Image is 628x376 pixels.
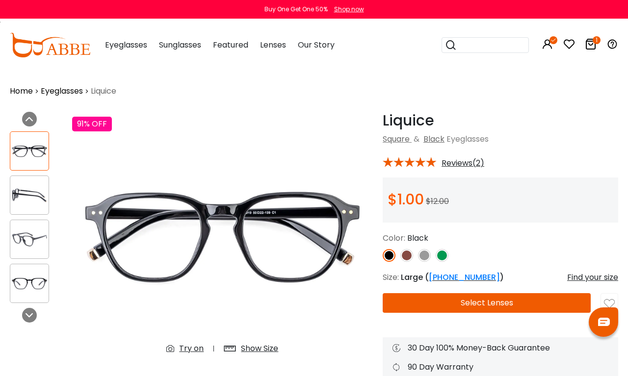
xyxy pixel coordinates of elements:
[598,318,610,326] img: chat
[383,293,591,313] button: Select Lenses
[105,39,147,50] span: Eyeglasses
[383,272,399,283] span: Size:
[329,5,364,13] a: Shop now
[383,133,410,145] a: Square
[159,39,201,50] span: Sunglasses
[585,40,597,51] a: 1
[392,342,608,354] div: 30 Day 100% Money-Back Guarantee
[179,343,204,354] div: Try on
[446,133,489,145] span: Eyeglasses
[334,5,364,14] div: Shop now
[41,85,83,97] a: Eyeglasses
[388,189,424,210] span: $1.00
[401,272,504,283] span: Large ( )
[426,196,449,207] span: $12.00
[72,112,373,362] img: Liquice Black Plastic Eyeglasses , UniversalBridgeFit Frames from ABBE Glasses
[567,272,618,283] div: Find your size
[260,39,286,50] span: Lenses
[604,299,615,309] img: like
[383,232,405,244] span: Color:
[10,230,49,249] img: Liquice Black Plastic Eyeglasses , UniversalBridgeFit Frames from ABBE Glasses
[241,343,278,354] div: Show Size
[10,85,33,97] a: Home
[392,361,608,373] div: 90 Day Warranty
[10,274,49,293] img: Liquice Black Plastic Eyeglasses , UniversalBridgeFit Frames from ABBE Glasses
[423,133,445,145] a: Black
[10,33,90,57] img: abbeglasses.com
[91,85,116,97] span: Liquice
[72,117,112,131] div: 91% OFF
[442,159,484,168] span: Reviews(2)
[213,39,248,50] span: Featured
[429,272,500,283] a: [PHONE_NUMBER]
[412,133,421,145] span: &
[383,112,618,129] h1: Liquice
[407,232,428,244] span: Black
[264,5,328,14] div: Buy One Get One 50%
[593,36,601,44] i: 1
[298,39,335,50] span: Our Story
[10,142,49,161] img: Liquice Black Plastic Eyeglasses , UniversalBridgeFit Frames from ABBE Glasses
[10,186,49,205] img: Liquice Black Plastic Eyeglasses , UniversalBridgeFit Frames from ABBE Glasses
